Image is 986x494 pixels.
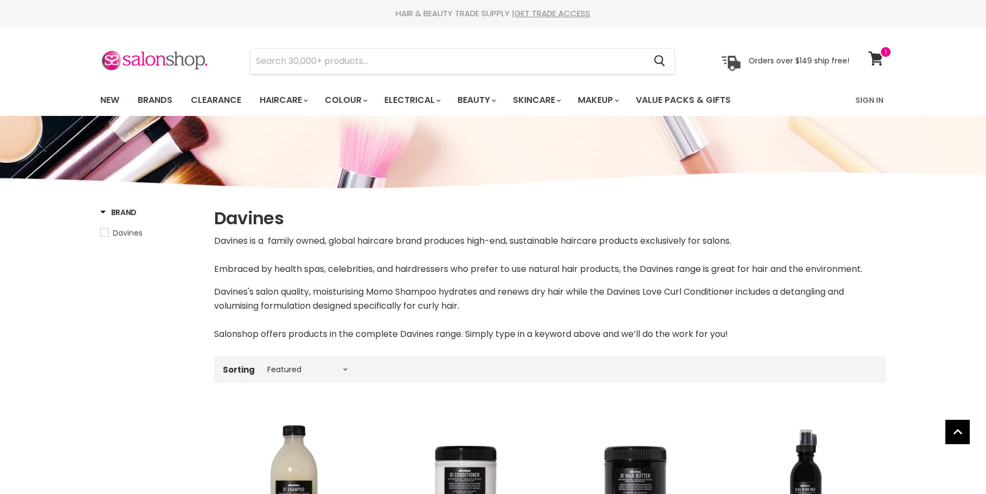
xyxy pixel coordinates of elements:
a: Electrical [376,89,447,112]
nav: Main [87,84,900,116]
a: Skincare [505,89,568,112]
ul: Main menu [92,84,794,116]
p: Davines is a family owned, global haircare brand produces high-end, sustainable haircare products... [214,234,886,276]
a: Davines [100,227,201,239]
a: Clearance [183,89,249,112]
input: Search [250,49,646,74]
a: Beauty [449,89,502,112]
label: Sorting [223,365,255,374]
a: Brands [130,89,181,112]
a: Value Packs & Gifts [628,89,739,112]
a: Colour [317,89,374,112]
a: Sign In [849,89,890,112]
a: Makeup [570,89,626,112]
form: Product [250,48,675,74]
h1: Davines [214,207,886,230]
h3: Brand [100,207,137,218]
a: New [92,89,127,112]
button: Search [646,49,674,74]
div: HAIR & BEAUTY TRADE SUPPLY | [87,8,900,19]
a: Haircare [252,89,314,112]
p: Davines's salon quality, moisturising Momo Shampoo hydrates and renews dry hair while the Davines... [214,285,886,341]
p: Orders over $149 ship free! [749,56,849,66]
span: Davines [113,227,143,238]
a: GET TRADE ACCESS [514,8,590,19]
